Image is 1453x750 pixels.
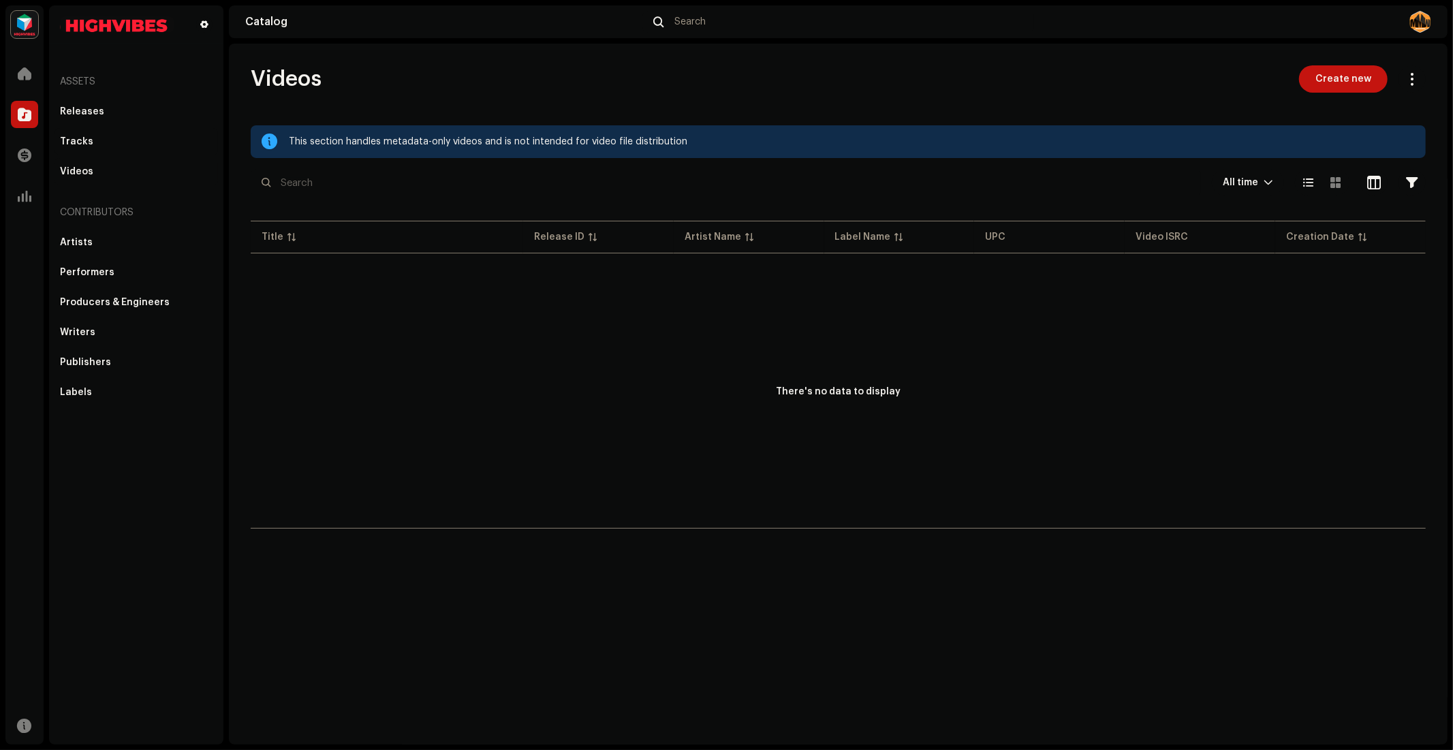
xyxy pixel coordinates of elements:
div: Labels [60,387,92,398]
div: Videos [60,166,93,177]
span: Search [674,16,706,27]
re-m-nav-item: Artists [54,229,218,256]
div: Writers [60,327,95,338]
re-m-nav-item: Labels [54,379,218,406]
div: dropdown trigger [1264,169,1273,196]
img: d4093022-bcd4-44a3-a5aa-2cc358ba159b [60,16,174,33]
re-m-nav-item: Publishers [54,349,218,376]
div: There's no data to display [776,385,901,399]
span: All time [1223,169,1264,196]
div: Releases [60,106,104,117]
div: Artists [60,237,93,248]
div: Catalog [245,16,637,27]
div: Producers & Engineers [60,297,170,308]
re-m-nav-item: Performers [54,259,218,286]
img: 9b093aef-a43a-421f-a4b1-7788ca1070fc [1409,11,1431,33]
div: This section handles metadata-only videos and is not intended for video file distribution [289,134,1415,150]
input: Search [251,169,1201,196]
re-m-nav-item: Producers & Engineers [54,289,218,316]
img: feab3aad-9b62-475c-8caf-26f15a9573ee [11,11,38,38]
div: Tracks [60,136,93,147]
div: Publishers [60,357,111,368]
re-m-nav-item: Writers [54,319,218,346]
button: Create new [1299,65,1388,93]
div: Performers [60,267,114,278]
re-m-nav-item: Videos [54,158,218,185]
re-m-nav-item: Releases [54,98,218,125]
span: Create new [1315,65,1371,93]
re-m-nav-item: Tracks [54,128,218,155]
re-a-nav-header: Assets [54,65,218,98]
span: Videos [251,65,322,93]
re-a-nav-header: Contributors [54,196,218,229]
